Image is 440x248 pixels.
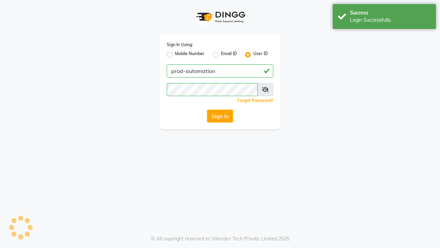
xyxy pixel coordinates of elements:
[253,51,268,59] label: User ID
[175,51,205,59] label: Mobile Number
[192,7,247,27] img: logo1.svg
[167,42,193,48] label: Sign In Using:
[167,64,273,77] input: Username
[207,110,233,123] button: Sign In
[350,17,431,24] div: Login Successfully.
[350,9,431,17] div: Success
[167,83,258,96] input: Username
[238,98,273,103] a: Forgot Password?
[221,51,237,59] label: Email ID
